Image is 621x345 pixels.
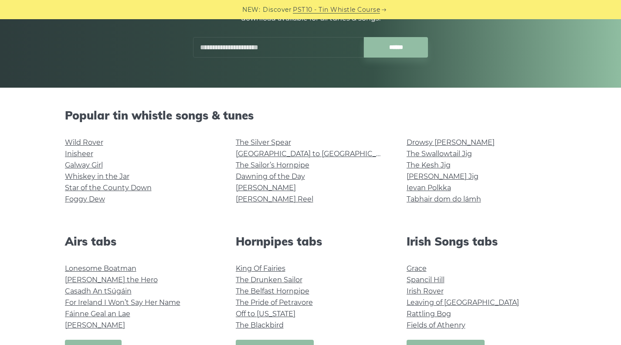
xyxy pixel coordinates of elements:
[293,5,380,15] a: PST10 - Tin Whistle Course
[65,310,130,318] a: Fáinne Geal an Lae
[65,321,125,329] a: [PERSON_NAME]
[236,264,285,273] a: King Of Fairies
[236,321,284,329] a: The Blackbird
[407,172,478,181] a: [PERSON_NAME] Jig
[407,298,519,307] a: Leaving of [GEOGRAPHIC_DATA]
[236,235,386,248] h2: Hornpipes tabs
[65,264,136,273] a: Lonesome Boatman
[236,287,309,295] a: The Belfast Hornpipe
[263,5,292,15] span: Discover
[242,5,260,15] span: NEW:
[407,150,472,158] a: The Swallowtail Jig
[65,172,129,181] a: Whiskey in the Jar
[407,184,451,192] a: Ievan Polkka
[407,161,451,169] a: The Kesh Jig
[65,161,103,169] a: Galway Girl
[65,150,93,158] a: Inisheer
[65,109,557,122] h2: Popular tin whistle songs & tunes
[65,235,215,248] h2: Airs tabs
[236,138,291,147] a: The Silver Spear
[65,276,158,284] a: [PERSON_NAME] the Hero
[407,276,445,284] a: Spancil Hill
[65,138,103,147] a: Wild Rover
[236,298,313,307] a: The Pride of Petravore
[236,276,302,284] a: The Drunken Sailor
[236,195,313,203] a: [PERSON_NAME] Reel
[236,310,295,318] a: Off to [US_STATE]
[236,150,397,158] a: [GEOGRAPHIC_DATA] to [GEOGRAPHIC_DATA]
[407,287,444,295] a: Irish Rover
[236,172,305,181] a: Dawning of the Day
[65,184,152,192] a: Star of the County Down
[65,195,105,203] a: Foggy Dew
[65,287,132,295] a: Casadh An tSúgáin
[407,138,495,147] a: Drowsy [PERSON_NAME]
[236,184,296,192] a: [PERSON_NAME]
[407,235,557,248] h2: Irish Songs tabs
[407,310,451,318] a: Rattling Bog
[407,195,481,203] a: Tabhair dom do lámh
[407,264,427,273] a: Grace
[407,321,465,329] a: Fields of Athenry
[65,298,180,307] a: For Ireland I Won’t Say Her Name
[236,161,309,169] a: The Sailor’s Hornpipe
